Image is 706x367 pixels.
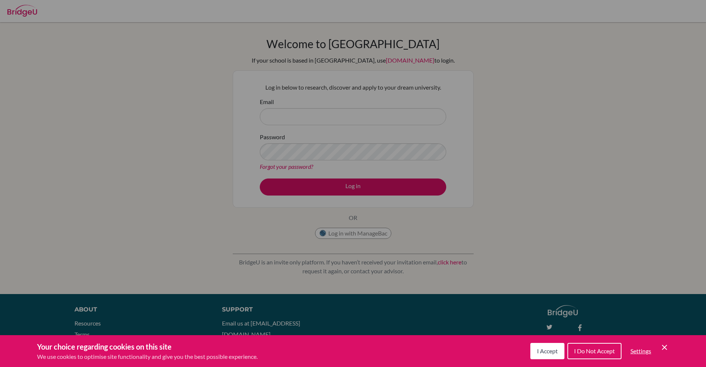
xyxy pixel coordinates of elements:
[530,343,564,359] button: I Accept
[567,343,622,359] button: I Do Not Accept
[537,347,558,354] span: I Accept
[624,344,657,358] button: Settings
[660,343,669,352] button: Save and close
[574,347,615,354] span: I Do Not Accept
[37,341,258,352] h3: Your choice regarding cookies on this site
[37,352,258,361] p: We use cookies to optimise site functionality and give you the best possible experience.
[630,347,651,354] span: Settings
